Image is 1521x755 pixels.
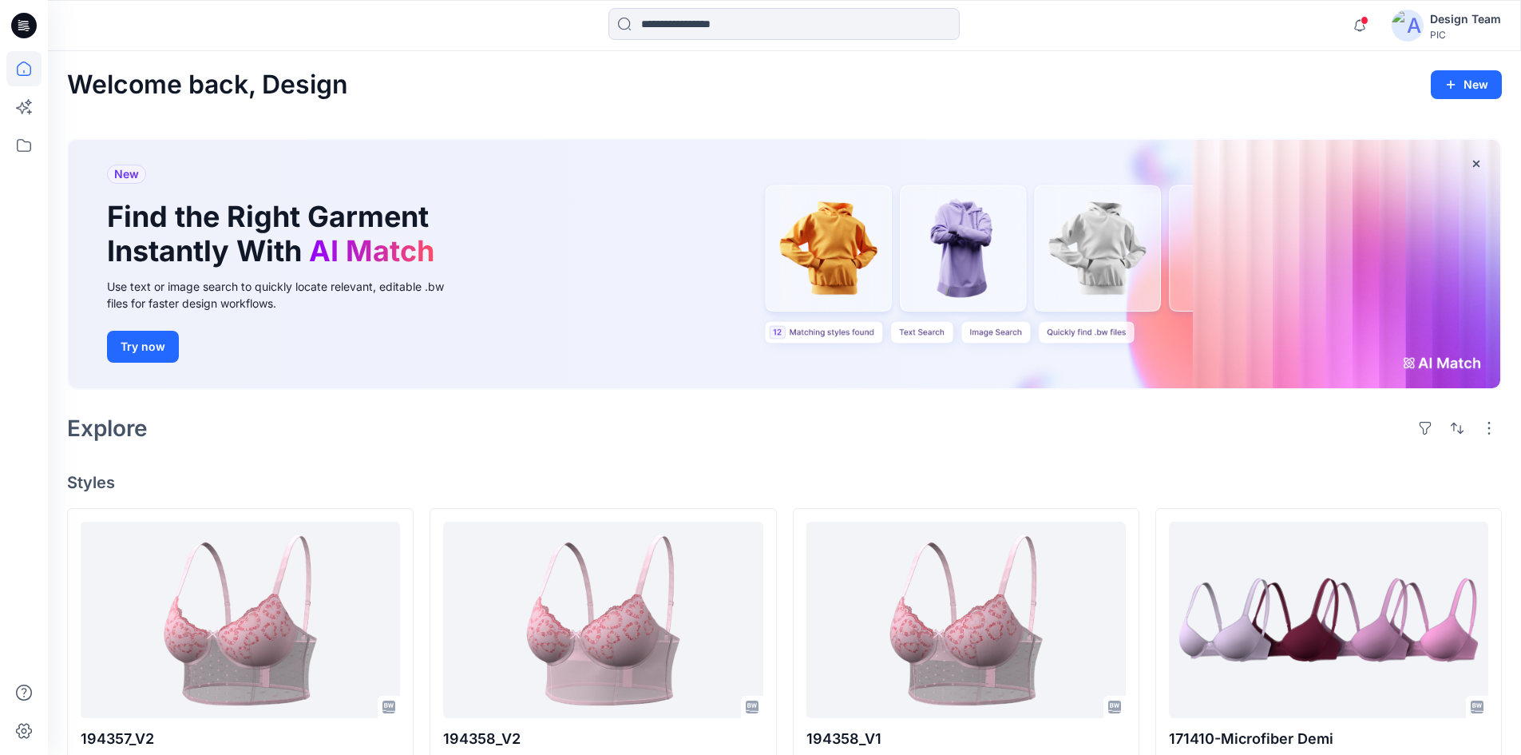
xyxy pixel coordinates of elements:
p: 194357_V2 [81,728,400,750]
button: New [1431,70,1502,99]
p: 171410-Microfiber Demi [1169,728,1488,750]
span: AI Match [309,233,434,268]
div: Design Team [1430,10,1501,29]
h2: Welcome back, Design [67,70,348,100]
a: 194357_V2 [81,522,400,719]
div: PIC [1430,29,1501,41]
button: Try now [107,331,179,363]
div: Use text or image search to quickly locate relevant, editable .bw files for faster design workflows. [107,278,466,312]
h4: Styles [67,473,1502,492]
img: avatar [1392,10,1424,42]
a: 194358_V2 [443,522,762,719]
a: 194358_V1 [806,522,1126,719]
p: 194358_V1 [806,728,1126,750]
h2: Explore [67,415,148,441]
a: 171410-Microfiber Demi [1169,522,1488,719]
span: New [114,165,139,184]
h1: Find the Right Garment Instantly With [107,200,442,268]
p: 194358_V2 [443,728,762,750]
